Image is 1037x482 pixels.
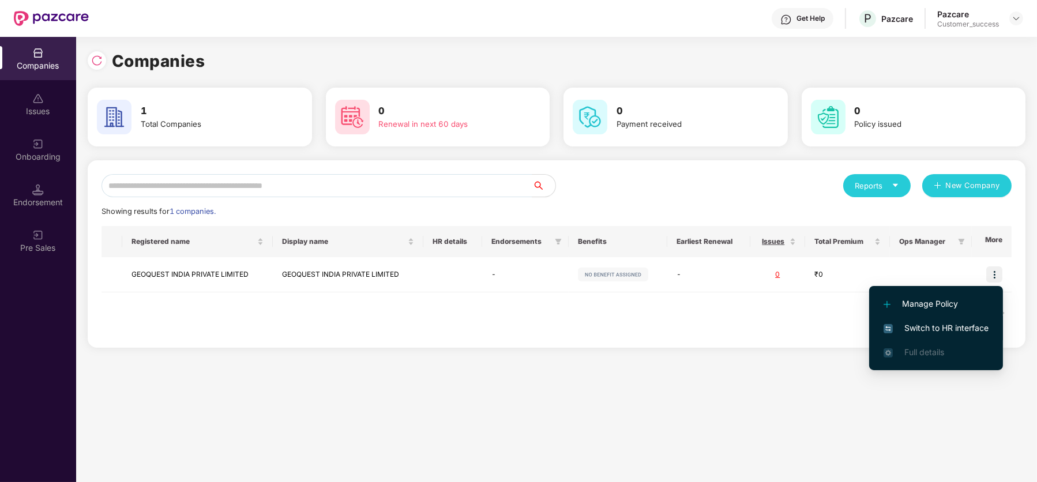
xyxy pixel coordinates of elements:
[811,100,846,134] img: svg+xml;base64,PHN2ZyB4bWxucz0iaHR0cDovL3d3dy53My5vcmcvMjAwMC9zdmciIHdpZHRoPSI2MCIgaGVpZ2h0PSI2MC...
[553,235,564,248] span: filter
[855,118,989,130] div: Policy issued
[423,226,482,257] th: HR details
[667,226,750,257] th: Earliest Renewal
[482,257,569,292] td: -
[855,104,989,119] h3: 0
[904,347,944,357] span: Full details
[32,93,44,104] img: svg+xml;base64,PHN2ZyBpZD0iSXNzdWVzX2Rpc2FibGVkIiB4bWxucz0iaHR0cDovL3d3dy53My5vcmcvMjAwMC9zdmciIH...
[532,181,555,190] span: search
[379,118,513,130] div: Renewal in next 60 days
[956,235,967,248] span: filter
[91,55,103,66] img: svg+xml;base64,PHN2ZyBpZD0iUmVsb2FkLTMyeDMyIiB4bWxucz0iaHR0cDovL3d3dy53My5vcmcvMjAwMC9zdmciIHdpZH...
[569,226,667,257] th: Benefits
[32,138,44,150] img: svg+xml;base64,PHN2ZyB3aWR0aD0iMjAiIGhlaWdodD0iMjAiIHZpZXdCb3g9IjAgMCAyMCAyMCIgZmlsbD0ibm9uZSIgeG...
[937,9,999,20] div: Pazcare
[937,20,999,29] div: Customer_success
[796,14,825,23] div: Get Help
[141,104,275,119] h3: 1
[282,237,405,246] span: Display name
[814,269,881,280] div: ₹0
[131,237,255,246] span: Registered name
[884,322,989,334] span: Switch to HR interface
[899,237,953,246] span: Ops Manager
[273,226,423,257] th: Display name
[491,237,550,246] span: Endorsements
[922,174,1012,197] button: plusNew Company
[273,257,423,292] td: GEOQUEST INDIA PRIVATE LIMITED
[884,298,989,310] span: Manage Policy
[986,266,1002,283] img: icon
[934,182,941,191] span: plus
[780,14,792,25] img: svg+xml;base64,PHN2ZyBpZD0iSGVscC0zMngzMiIgeG1sbnM9Imh0dHA6Ly93d3cudzMub3JnLzIwMDAvc3ZnIiB3aWR0aD...
[532,174,556,197] button: search
[102,207,216,216] span: Showing results for
[760,237,788,246] span: Issues
[122,226,273,257] th: Registered name
[881,13,913,24] div: Pazcare
[170,207,216,216] span: 1 companies.
[855,180,899,191] div: Reports
[864,12,871,25] span: P
[14,11,89,26] img: New Pazcare Logo
[32,47,44,59] img: svg+xml;base64,PHN2ZyBpZD0iQ29tcGFuaWVzIiB4bWxucz0iaHR0cDovL3d3dy53My5vcmcvMjAwMC9zdmciIHdpZHRoPS...
[884,301,891,308] img: svg+xml;base64,PHN2ZyB4bWxucz0iaHR0cDovL3d3dy53My5vcmcvMjAwMC9zdmciIHdpZHRoPSIxMi4yMDEiIGhlaWdodD...
[617,118,750,130] div: Payment received
[555,238,562,245] span: filter
[760,269,796,280] div: 0
[379,104,513,119] h3: 0
[97,100,131,134] img: svg+xml;base64,PHN2ZyB4bWxucz0iaHR0cDovL3d3dy53My5vcmcvMjAwMC9zdmciIHdpZHRoPSI2MCIgaGVpZ2h0PSI2MC...
[972,226,1012,257] th: More
[958,238,965,245] span: filter
[573,100,607,134] img: svg+xml;base64,PHN2ZyB4bWxucz0iaHR0cDovL3d3dy53My5vcmcvMjAwMC9zdmciIHdpZHRoPSI2MCIgaGVpZ2h0PSI2MC...
[946,180,1001,191] span: New Company
[32,229,44,241] img: svg+xml;base64,PHN2ZyB3aWR0aD0iMjAiIGhlaWdodD0iMjAiIHZpZXdCb3g9IjAgMCAyMCAyMCIgZmlsbD0ibm9uZSIgeG...
[112,48,205,74] h1: Companies
[805,226,890,257] th: Total Premium
[1012,14,1021,23] img: svg+xml;base64,PHN2ZyBpZD0iRHJvcGRvd24tMzJ4MzIiIHhtbG5zPSJodHRwOi8vd3d3LnczLm9yZy8yMDAwL3N2ZyIgd2...
[750,226,806,257] th: Issues
[335,100,370,134] img: svg+xml;base64,PHN2ZyB4bWxucz0iaHR0cDovL3d3dy53My5vcmcvMjAwMC9zdmciIHdpZHRoPSI2MCIgaGVpZ2h0PSI2MC...
[814,237,872,246] span: Total Premium
[884,324,893,333] img: svg+xml;base64,PHN2ZyB4bWxucz0iaHR0cDovL3d3dy53My5vcmcvMjAwMC9zdmciIHdpZHRoPSIxNiIgaGVpZ2h0PSIxNi...
[667,257,750,292] td: -
[617,104,750,119] h3: 0
[32,184,44,195] img: svg+xml;base64,PHN2ZyB3aWR0aD0iMTQuNSIgaGVpZ2h0PSIxNC41IiB2aWV3Qm94PSIwIDAgMTYgMTYiIGZpbGw9Im5vbm...
[122,257,273,292] td: GEOQUEST INDIA PRIVATE LIMITED
[141,118,275,130] div: Total Companies
[578,268,648,281] img: svg+xml;base64,PHN2ZyB4bWxucz0iaHR0cDovL3d3dy53My5vcmcvMjAwMC9zdmciIHdpZHRoPSIxMjIiIGhlaWdodD0iMj...
[892,182,899,189] span: caret-down
[884,348,893,357] img: svg+xml;base64,PHN2ZyB4bWxucz0iaHR0cDovL3d3dy53My5vcmcvMjAwMC9zdmciIHdpZHRoPSIxNi4zNjMiIGhlaWdodD...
